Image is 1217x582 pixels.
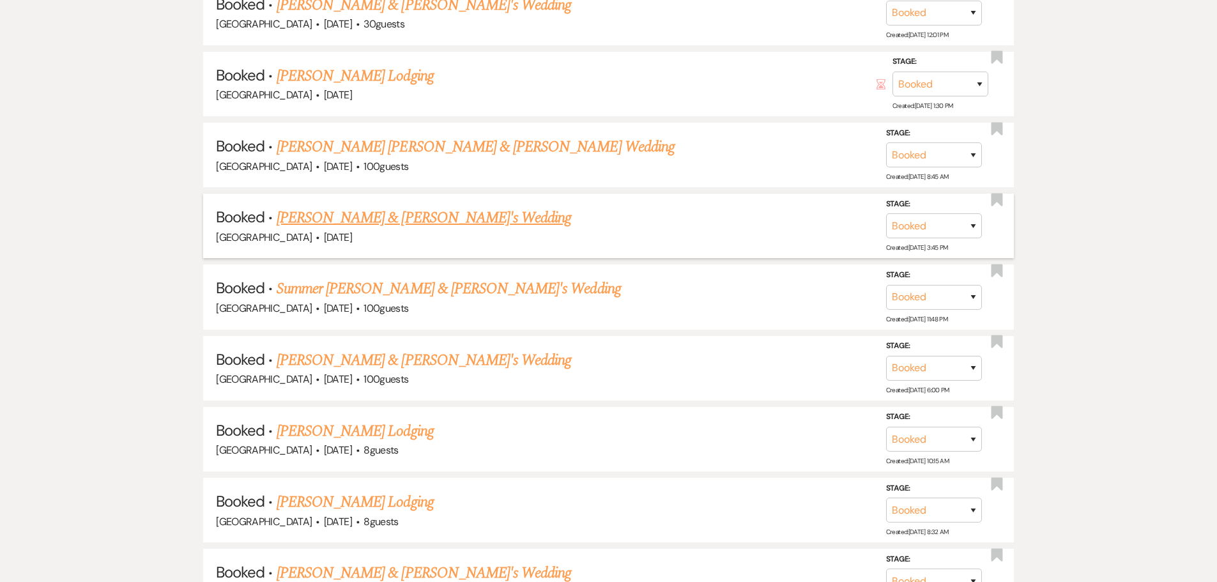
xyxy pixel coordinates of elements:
span: Booked [216,349,264,369]
span: Created: [DATE] 8:32 AM [886,528,949,536]
a: [PERSON_NAME] [PERSON_NAME] & [PERSON_NAME] Wedding [277,135,675,158]
span: 8 guests [364,443,399,457]
a: [PERSON_NAME] Lodging [277,420,434,443]
span: Created: [DATE] 11:48 PM [886,315,947,323]
span: 100 guests [364,302,408,315]
span: [GEOGRAPHIC_DATA] [216,302,312,315]
span: [GEOGRAPHIC_DATA] [216,372,312,386]
span: [GEOGRAPHIC_DATA] [216,17,312,31]
span: Created: [DATE] 10:15 AM [886,457,949,465]
span: [DATE] [324,17,352,31]
span: [DATE] [324,515,352,528]
span: 8 guests [364,515,399,528]
label: Stage: [886,553,982,567]
span: Created: [DATE] 6:00 PM [886,386,949,394]
span: [GEOGRAPHIC_DATA] [216,515,312,528]
span: Booked [216,420,264,440]
span: [DATE] [324,443,352,457]
a: [PERSON_NAME] Lodging [277,491,434,514]
a: [PERSON_NAME] Lodging [277,65,434,88]
span: [GEOGRAPHIC_DATA] [216,231,312,244]
a: [PERSON_NAME] & [PERSON_NAME]'s Wedding [277,206,572,229]
span: [DATE] [324,372,352,386]
span: Booked [216,562,264,582]
a: [PERSON_NAME] & [PERSON_NAME]'s Wedding [277,349,572,372]
label: Stage: [886,197,982,211]
span: [DATE] [324,231,352,244]
span: Created: [DATE] 8:45 AM [886,172,949,181]
span: Booked [216,207,264,227]
span: [GEOGRAPHIC_DATA] [216,160,312,173]
label: Stage: [886,339,982,353]
span: [DATE] [324,88,352,102]
a: Summer [PERSON_NAME] & [PERSON_NAME]'s Wedding [277,277,621,300]
span: Booked [216,65,264,85]
span: [DATE] [324,160,352,173]
label: Stage: [886,268,982,282]
span: [DATE] [324,302,352,315]
label: Stage: [892,55,988,69]
span: 30 guests [364,17,404,31]
span: 100 guests [364,372,408,386]
span: [GEOGRAPHIC_DATA] [216,88,312,102]
span: Booked [216,491,264,511]
span: Created: [DATE] 12:01 PM [886,31,948,39]
span: Booked [216,136,264,156]
span: 100 guests [364,160,408,173]
label: Stage: [886,126,982,141]
span: Created: [DATE] 3:45 PM [886,243,948,252]
label: Stage: [886,482,982,496]
span: Created: [DATE] 1:30 PM [892,102,953,110]
span: Booked [216,278,264,298]
label: Stage: [886,410,982,424]
span: [GEOGRAPHIC_DATA] [216,443,312,457]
